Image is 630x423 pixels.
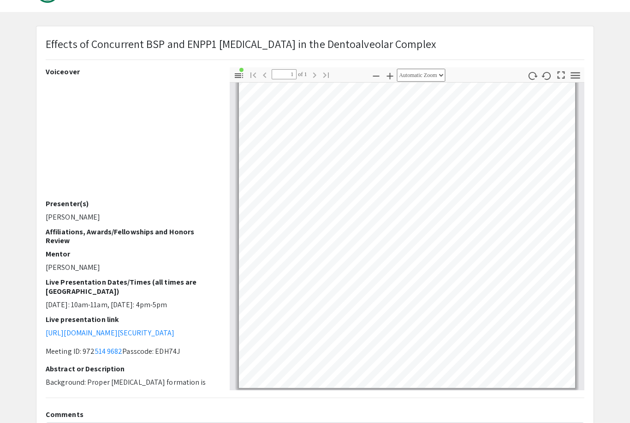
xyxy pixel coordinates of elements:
[382,69,398,82] button: Zoom In
[46,227,216,245] h2: Affiliations, Awards/Fellowships and Honors Review
[46,364,216,373] h2: Abstract or Description
[46,299,216,310] p: [DATE]: 10am-11am, [DATE]: 4pm-5pm
[46,328,174,338] a: [URL][DOMAIN_NAME][SECURITY_DATA]
[525,69,541,82] button: Rotate Clockwise
[46,67,216,76] h2: Voiceover
[307,68,322,81] button: Next Page
[568,69,583,82] button: Tools
[46,199,216,208] h2: Presenter(s)
[46,410,584,419] h2: Comments
[95,346,123,356] a: 514 9682
[297,69,307,79] span: of 1
[46,278,216,295] h2: Live Presentation Dates/Times (all times are [GEOGRAPHIC_DATA])
[272,69,297,79] input: Page
[318,68,334,81] button: Go to Last Page
[46,212,216,223] p: [PERSON_NAME]
[46,315,216,324] h2: Live presentation link
[245,68,261,81] button: Go to First Page
[46,36,436,52] p: Effects of Concurrent BSP and ENPP1 [MEDICAL_DATA] in the Dentoalveolar Complex
[257,68,273,81] button: Previous Page
[46,346,216,357] p: Meeting ID: 972 Passcode: EDH74J
[553,67,569,81] button: Switch to Presentation Mode
[46,262,216,273] p: [PERSON_NAME]
[7,381,39,416] iframe: Chat
[368,69,384,82] button: Zoom Out
[539,69,555,82] button: Rotate Counterclockwise
[46,250,216,258] h2: Mentor
[231,69,247,82] button: Toggle Sidebar (document contains outline/attachments/layers)
[46,80,216,199] iframe: Eddie Zhang's Reflections
[397,69,445,82] select: Zoom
